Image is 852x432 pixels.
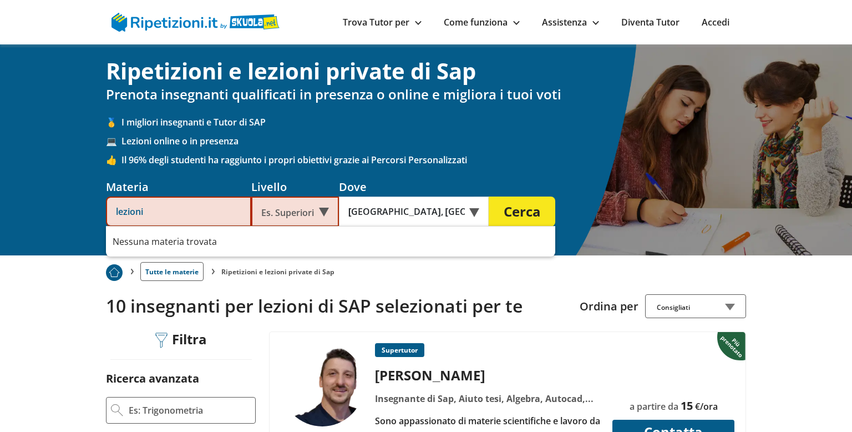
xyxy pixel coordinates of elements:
div: Es. Superiori [251,197,339,227]
a: Diventa Tutor [621,16,679,28]
img: logo Skuola.net | Ripetizioni.it [111,13,280,32]
div: Insegnante di Sap, Aiuto tesi, Algebra, Autocad, Cad, Costruzioni, Disegno tecnico, Fisica, Ingeg... [371,391,606,406]
div: Filtra [151,331,211,349]
span: 🥇 [106,116,121,128]
input: Es: Trigonometria [128,402,251,419]
span: 💻 [106,135,121,147]
img: Piu prenotato [717,331,748,361]
div: Materia [106,179,251,194]
span: Lezioni online o in presenza [121,135,746,147]
input: Es. Indirizzo o CAP [339,197,474,227]
div: Nessuna materia trovata [106,227,555,257]
a: Come funziona [444,16,520,28]
span: 15 [681,398,693,413]
a: Tutte le materie [140,262,204,281]
a: Trova Tutor per [343,16,422,28]
label: Ordina per [580,299,638,314]
div: Dove [339,179,489,194]
a: Accedi [702,16,729,28]
img: Filtra filtri mobile [155,333,168,348]
input: Es. Matematica [106,197,251,227]
li: Ripetizioni e lezioni private di Sap [221,267,334,277]
div: Livello [251,179,339,194]
div: Consigliati [645,294,746,318]
img: Piu prenotato [106,264,123,281]
img: Ricerca Avanzata [111,404,123,416]
nav: breadcrumb d-none d-tablet-block [106,255,746,281]
span: 👍 [106,154,121,166]
h1: Ripetizioni e lezioni private di Sap [106,58,746,84]
img: tutor a Trento - Filippo [281,343,364,426]
h2: Prenota insegnanti qualificati in presenza o online e migliora i tuoi voti [106,87,746,103]
label: Ricerca avanzata [106,371,199,386]
div: [PERSON_NAME] [371,366,606,384]
span: I migliori insegnanti e Tutor di SAP [121,116,746,128]
a: logo Skuola.net | Ripetizioni.it [111,15,280,27]
span: a partire da [630,400,678,413]
span: €/ora [695,400,718,413]
h2: 10 insegnanti per lezioni di SAP selezionati per te [106,295,571,317]
button: Cerca [489,197,555,227]
p: Supertutor [375,343,424,357]
a: Assistenza [542,16,599,28]
span: Il 96% degli studenti ha raggiunto i propri obiettivi grazie ai Percorsi Personalizzati [121,154,746,166]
